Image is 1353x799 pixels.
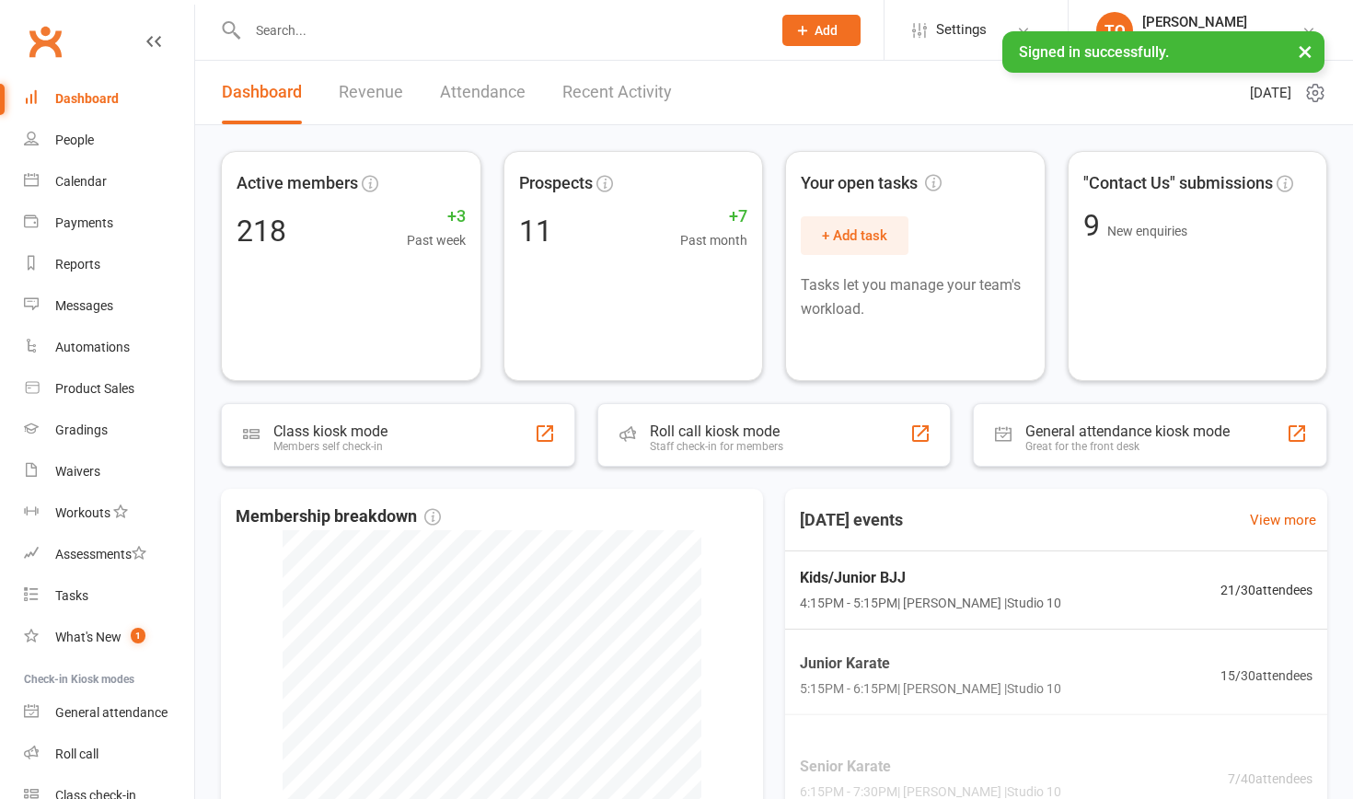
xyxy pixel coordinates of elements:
span: 4:15PM - 5:15PM | [PERSON_NAME] | Studio 10 [800,593,1061,613]
span: Prospects [519,170,593,197]
span: 1 [131,628,145,643]
a: View more [1250,509,1316,531]
span: Add [815,23,838,38]
div: 218 [237,216,286,246]
div: People [55,133,94,147]
a: Dashboard [222,61,302,124]
div: Workouts [55,505,110,520]
a: Calendar [24,161,194,203]
div: Waivers [55,464,100,479]
a: Waivers [24,451,194,492]
input: Search... [242,17,758,43]
div: What's New [55,630,121,644]
div: Gradings [55,423,108,437]
h3: [DATE] events [785,504,918,537]
span: 21 / 30 attendees [1220,580,1313,600]
span: New enquiries [1107,224,1187,238]
button: Add [782,15,861,46]
span: 5:15PM - 6:15PM | [PERSON_NAME] | Studio 10 [800,678,1061,699]
span: 9 [1083,208,1107,243]
div: TQ [1096,12,1133,49]
div: Dashboard [55,91,119,106]
div: Staff check-in for members [650,440,783,453]
a: Product Sales [24,368,194,410]
a: Assessments [24,534,194,575]
span: Kids/Junior BJJ [800,566,1061,590]
div: Ettingshausens Martial Arts [1142,30,1301,47]
span: "Contact Us" submissions [1083,170,1273,197]
span: +7 [680,203,747,230]
span: Past week [407,230,466,250]
span: Senior Karate [800,755,1061,779]
div: Payments [55,215,113,230]
div: Assessments [55,547,146,562]
a: Messages [24,285,194,327]
a: People [24,120,194,161]
a: Roll call [24,734,194,775]
div: 11 [519,216,552,246]
div: Automations [55,340,130,354]
div: Reports [55,257,100,272]
span: Past month [680,230,747,250]
span: [DATE] [1250,82,1291,104]
span: Membership breakdown [236,504,441,530]
a: Workouts [24,492,194,534]
span: Your open tasks [801,170,942,197]
a: Dashboard [24,78,194,120]
a: Payments [24,203,194,244]
button: × [1289,31,1322,71]
span: +3 [407,203,466,230]
a: Reports [24,244,194,285]
div: Roll call [55,747,98,761]
a: Revenue [339,61,403,124]
div: Messages [55,298,113,313]
div: General attendance [55,705,168,720]
span: 15 / 30 attendees [1220,665,1313,685]
a: General attendance kiosk mode [24,692,194,734]
div: Tasks [55,588,88,603]
span: Active members [237,170,358,197]
div: General attendance kiosk mode [1025,423,1230,440]
div: Members self check-in [273,440,387,453]
span: Settings [936,9,987,51]
p: Tasks let you manage your team's workload. [801,273,1030,320]
a: Automations [24,327,194,368]
div: [PERSON_NAME] [1142,14,1301,30]
button: + Add task [801,216,908,255]
span: Junior Karate [800,651,1061,675]
span: 7 / 40 attendees [1228,769,1313,789]
a: Attendance [440,61,526,124]
div: Class kiosk mode [273,423,387,440]
a: Gradings [24,410,194,451]
a: What's New1 [24,617,194,658]
div: Product Sales [55,381,134,396]
a: Clubworx [22,18,68,64]
div: Calendar [55,174,107,189]
span: Signed in successfully. [1019,43,1169,61]
div: Great for the front desk [1025,440,1230,453]
a: Recent Activity [562,61,672,124]
div: Roll call kiosk mode [650,423,783,440]
a: Tasks [24,575,194,617]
